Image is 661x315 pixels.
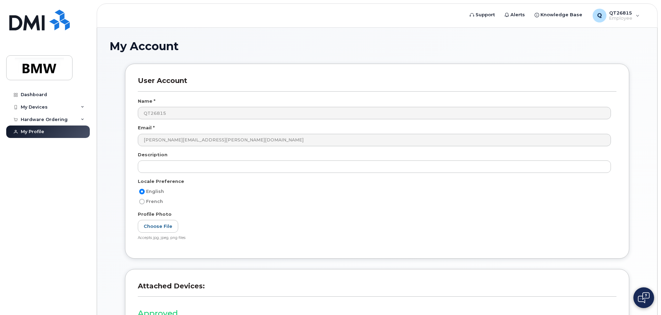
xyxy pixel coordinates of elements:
[146,189,164,194] span: English
[138,211,172,217] label: Profile Photo
[138,98,155,104] label: Name *
[139,199,145,204] input: French
[138,124,155,131] label: Email *
[109,40,645,52] h1: My Account
[146,199,163,204] span: French
[139,189,145,194] input: English
[138,235,611,241] div: Accepts jpg, jpeg, png files
[638,292,650,303] img: Open chat
[138,282,616,297] h3: Attached Devices:
[138,151,167,158] label: Description
[138,220,178,233] label: Choose File
[138,76,616,91] h3: User Account
[138,178,184,185] label: Locale Preference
